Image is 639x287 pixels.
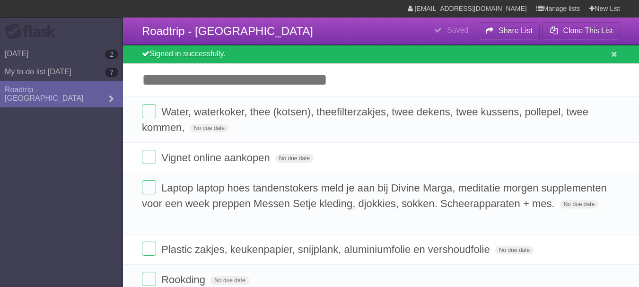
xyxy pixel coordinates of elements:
[142,182,607,209] span: Laptop laptop hoes tandenstokers meld je aan bij Divine Marga, meditatie morgen supplementen voor...
[210,276,249,285] span: No due date
[142,180,156,194] label: Done
[142,104,156,118] label: Done
[478,22,540,39] button: Share List
[142,150,156,164] label: Done
[495,246,534,254] span: No due date
[123,45,639,63] div: Signed in successfully.
[142,242,156,256] label: Done
[142,272,156,286] label: Done
[542,22,620,39] button: Clone This List
[161,244,492,255] span: Plastic zakjes, keukenpapier, snijplank, aluminiumfolie en vershoudfolie
[105,68,118,77] b: 7
[5,23,61,40] div: Flask
[190,124,228,132] span: No due date
[105,50,118,59] b: 2
[447,26,468,34] b: Saved
[563,26,613,35] b: Clone This List
[499,26,533,35] b: Share List
[275,154,314,163] span: No due date
[161,274,208,286] span: Rookding
[161,152,272,164] span: Vignet online aankopen
[142,25,313,37] span: Roadtrip - [GEOGRAPHIC_DATA]
[560,200,598,209] span: No due date
[142,106,588,133] span: Water, waterkoker, thee (kotsen), theefilterzakjes, twee dekens, twee kussens, pollepel, twee kom...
